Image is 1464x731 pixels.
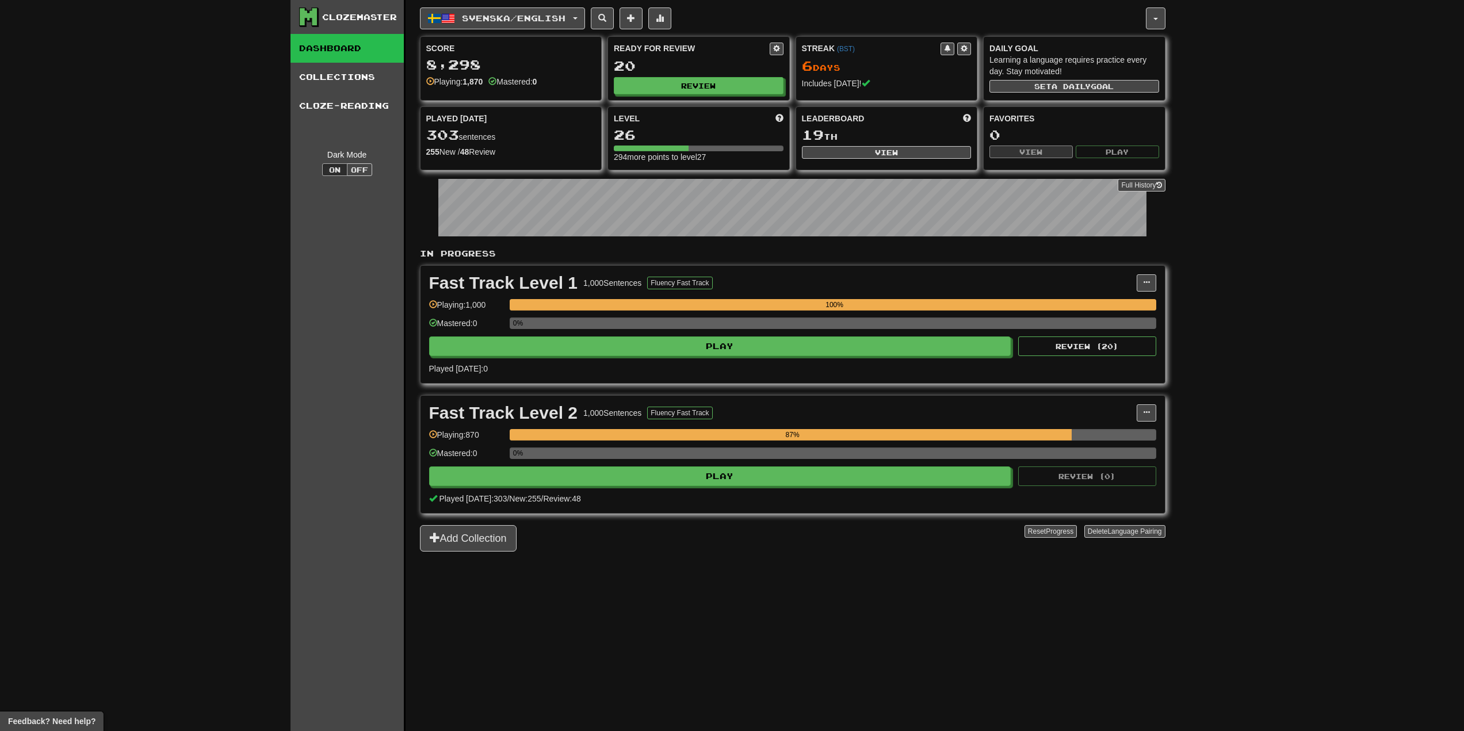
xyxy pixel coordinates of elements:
[1052,82,1091,90] span: a daily
[322,12,397,23] div: Clozemaster
[614,59,783,73] div: 20
[620,7,643,29] button: Add sentence to collection
[429,336,1011,356] button: Play
[583,407,641,419] div: 1,000 Sentences
[8,715,95,727] span: Open feedback widget
[290,63,404,91] a: Collections
[429,404,578,422] div: Fast Track Level 2
[802,59,972,74] div: Day s
[591,7,614,29] button: Search sentences
[541,494,544,503] span: /
[647,407,712,419] button: Fluency Fast Track
[1018,336,1156,356] button: Review (20)
[647,277,712,289] button: Fluency Fast Track
[507,494,509,503] span: /
[614,43,770,54] div: Ready for Review
[420,525,517,552] button: Add Collection
[533,77,537,86] strong: 0
[802,43,941,54] div: Streak
[420,7,585,29] button: Svenska/English
[426,128,596,143] div: sentences
[439,494,507,503] span: Played [DATE]: 303
[429,317,504,336] div: Mastered: 0
[429,429,504,448] div: Playing: 870
[429,274,578,292] div: Fast Track Level 1
[429,299,504,318] div: Playing: 1,000
[543,494,580,503] span: Review: 48
[426,58,596,72] div: 8,298
[488,76,537,87] div: Mastered:
[989,43,1159,54] div: Daily Goal
[1018,466,1156,486] button: Review (0)
[426,43,596,54] div: Score
[989,54,1159,77] div: Learning a language requires practice every day. Stay motivated!
[989,146,1073,158] button: View
[614,128,783,142] div: 26
[648,7,671,29] button: More stats
[290,91,404,120] a: Cloze-Reading
[614,151,783,163] div: 294 more points to level 27
[429,447,504,466] div: Mastered: 0
[1046,527,1073,535] span: Progress
[963,113,971,124] span: This week in points, UTC
[1118,179,1165,192] a: Full History
[420,248,1165,259] p: In Progress
[426,146,596,158] div: New / Review
[509,494,541,503] span: New: 255
[429,466,1011,486] button: Play
[802,128,972,143] div: th
[837,45,855,53] a: (BST)
[462,77,483,86] strong: 1,870
[989,113,1159,124] div: Favorites
[802,127,824,143] span: 19
[426,127,459,143] span: 303
[426,147,439,156] strong: 255
[1107,527,1161,535] span: Language Pairing
[426,76,483,87] div: Playing:
[775,113,783,124] span: Score more points to level up
[462,13,565,23] span: Svenska / English
[802,113,865,124] span: Leaderboard
[989,128,1159,142] div: 0
[614,77,783,94] button: Review
[429,364,488,373] span: Played [DATE]: 0
[426,113,487,124] span: Played [DATE]
[802,146,972,159] button: View
[347,163,372,176] button: Off
[299,149,395,160] div: Dark Mode
[513,429,1072,441] div: 87%
[583,277,641,289] div: 1,000 Sentences
[290,34,404,63] a: Dashboard
[1025,525,1077,538] button: ResetProgress
[989,80,1159,93] button: Seta dailygoal
[1076,146,1159,158] button: Play
[513,299,1156,311] div: 100%
[802,58,813,74] span: 6
[802,78,972,89] div: Includes [DATE]!
[1084,525,1165,538] button: DeleteLanguage Pairing
[614,113,640,124] span: Level
[322,163,347,176] button: On
[460,147,469,156] strong: 48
